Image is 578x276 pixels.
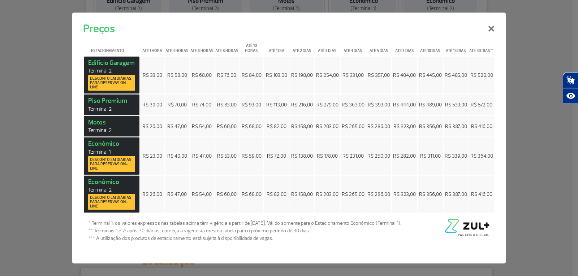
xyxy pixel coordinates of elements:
[291,153,313,159] span: R$ 138,00
[316,72,339,78] span: R$ 254,00
[393,102,416,108] span: R$ 444,00
[88,97,135,113] strong: Piso Premium
[88,148,135,155] span: Terminal 1
[291,191,313,197] span: R$ 158,00
[471,123,492,129] span: R$ 416,00
[482,14,501,40] button: Close
[315,37,340,56] th: Até 3 dias
[342,102,365,108] span: R$ 363,00
[420,153,441,159] span: R$ 311,00
[215,37,239,56] th: Até 8 horas
[367,123,390,129] span: R$ 286,00
[563,88,578,104] button: Abrir recursos assistivos.
[142,123,162,129] span: R$ 26,00
[443,219,489,233] img: logo-zul-black.png
[563,72,578,104] div: Plugin de acessibilidade da Hand Talk.
[316,191,338,197] span: R$ 203,00
[366,37,391,56] th: Até 5 dias
[470,153,493,159] span: R$ 364,00
[168,102,187,108] span: R$ 70,00
[242,191,262,197] span: R$ 68,00
[316,123,338,129] span: R$ 203,00
[142,191,162,197] span: R$ 26,00
[192,191,212,197] span: R$ 54,00
[167,72,187,78] span: R$ 58,00
[167,191,187,197] span: R$ 47,00
[267,153,286,159] span: R$ 72,00
[89,219,401,227] span: * Terminal 1: os valores expressos nas tabelas acima têm vigência a partir de [DATE]. Válido some...
[471,102,492,108] span: R$ 572,00
[367,153,390,159] span: R$ 250,00
[90,196,133,209] span: Desconto em diárias para reservas on-line
[342,153,364,159] span: R$ 231,00
[88,178,135,210] strong: Econômico
[88,105,135,112] span: Terminal 2
[217,102,237,108] span: R$ 83,00
[242,123,262,129] span: R$ 68,00
[192,153,212,159] span: R$ 47,00
[289,37,314,56] th: Até 2 dias
[471,191,492,197] span: R$ 416,00
[445,191,467,197] span: R$ 387,00
[143,153,162,159] span: R$ 23,00
[458,233,489,237] span: Parceiro Oficial
[341,37,366,56] th: Até 4 dias
[342,72,364,78] span: R$ 331,00
[419,191,442,197] span: R$ 356,00
[267,123,286,129] span: R$ 82,00
[368,72,390,78] span: R$ 357,00
[240,37,264,56] th: Até 10 horas
[89,227,401,235] span: ** Terminais 1 e 2: após 30 diárias, começa a viger esta mesma tabela para o próximo período de 3...
[242,102,261,108] span: R$ 93,00
[445,102,467,108] span: R$ 533,00
[217,191,237,197] span: R$ 60,00
[167,153,187,159] span: R$ 40,00
[267,191,286,197] span: R$ 82,00
[242,153,262,159] span: R$ 59,00
[84,37,139,56] th: Estacionamento
[165,37,189,56] th: Até 4 horas
[88,67,135,74] span: Terminal 2
[264,37,289,56] th: Até 1 dia
[83,20,115,36] h5: Preços
[190,37,214,56] th: Até 6 horas
[393,153,416,159] span: R$ 282,00
[192,123,212,129] span: R$ 54,00
[192,72,212,78] span: R$ 68,00
[444,37,469,56] th: Até 15 dias
[291,72,313,78] span: R$ 198,00
[167,123,187,129] span: R$ 47,00
[88,187,135,193] span: Terminal 2
[445,153,467,159] span: R$ 339,00
[88,127,135,134] span: Terminal 2
[342,123,365,129] span: R$ 265,00
[392,37,417,56] th: Até 7 dias
[418,37,443,56] th: Até 10 dias
[393,123,416,129] span: R$ 323,00
[291,102,313,108] span: R$ 216,00
[89,235,401,242] span: *** A utilização dos produtos de estacionamento está sujeita à disponibilidade de vagas.
[470,72,493,78] span: R$ 520,00
[217,153,237,159] span: R$ 53,00
[393,72,416,78] span: R$ 404,00
[367,191,390,197] span: R$ 286,00
[316,102,338,108] span: R$ 279,00
[142,102,162,108] span: R$ 39,00
[419,102,442,108] span: R$ 489,00
[88,140,135,172] strong: Econômico
[342,191,365,197] span: R$ 265,00
[217,72,236,78] span: R$ 76,00
[266,72,287,78] span: R$ 103,00
[419,123,442,129] span: R$ 356,00
[90,157,133,170] span: Desconto em diárias para reservas on-line
[393,191,416,197] span: R$ 323,00
[88,118,135,134] strong: Motos
[266,102,287,108] span: R$ 113,00
[90,76,133,89] span: Desconto em diárias para reservas on-line
[88,58,135,91] strong: Edifício Garagem
[368,102,390,108] span: R$ 393,00
[419,72,442,78] span: R$ 445,00
[291,123,313,129] span: R$ 158,00
[563,72,578,88] button: Abrir tradutor de língua de sinais.
[140,37,164,56] th: Até 1 hora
